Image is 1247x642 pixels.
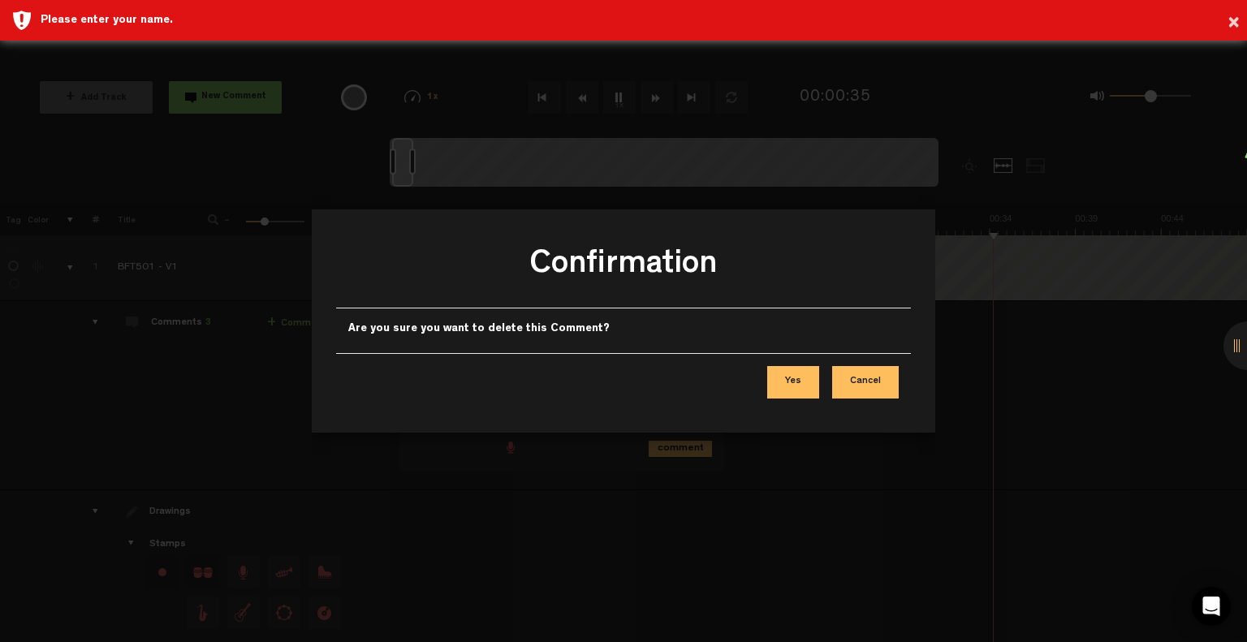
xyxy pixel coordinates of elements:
div: Open Intercom Messenger [1192,587,1231,626]
label: Are you sure you want to delete this Comment? [348,321,610,337]
button: Yes [767,366,819,399]
h3: Confirmation [348,243,899,295]
button: × [1228,7,1240,40]
div: Please enter your name. [41,12,1235,28]
button: Cancel [832,366,899,399]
